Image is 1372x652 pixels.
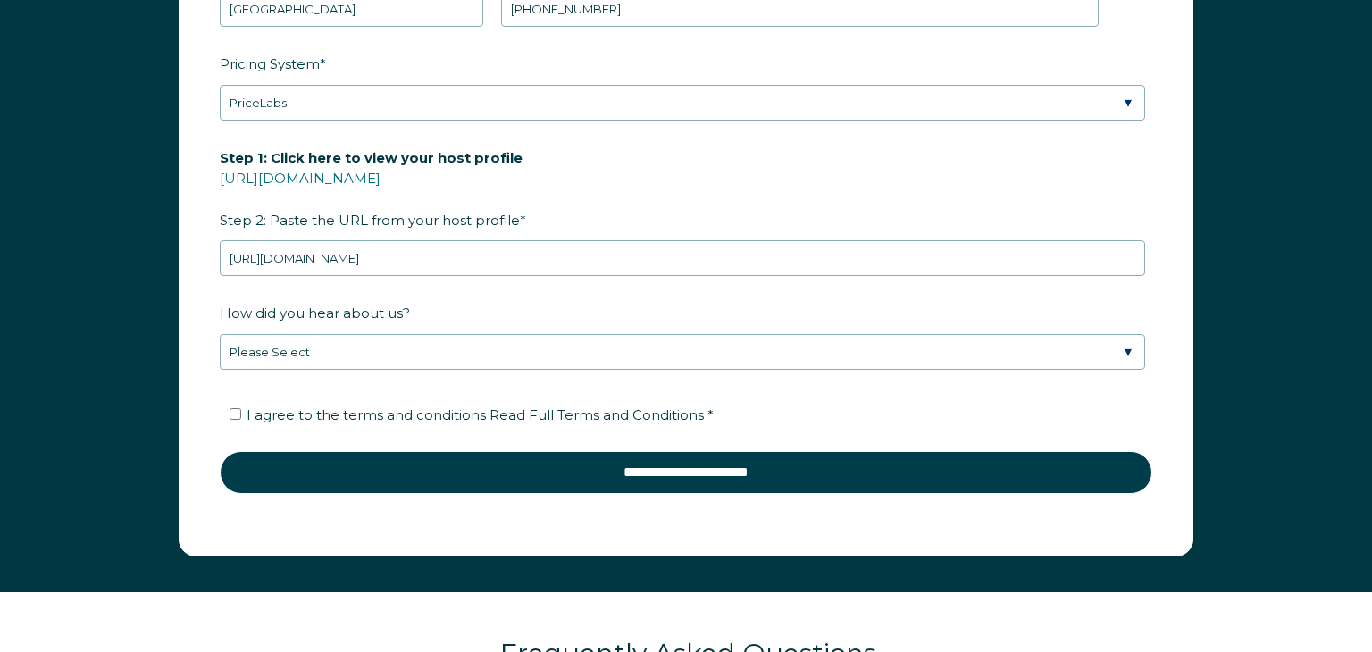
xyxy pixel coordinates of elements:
[247,406,714,423] span: I agree to the terms and conditions
[486,406,707,423] a: Read Full Terms and Conditions
[220,50,320,78] span: Pricing System
[220,144,523,234] span: Step 2: Paste the URL from your host profile
[220,240,1145,276] input: airbnb.com/users/show/12345
[220,144,523,171] span: Step 1: Click here to view your host profile
[220,170,381,187] a: [URL][DOMAIN_NAME]
[489,406,704,423] span: Read Full Terms and Conditions
[230,408,241,420] input: I agree to the terms and conditions Read Full Terms and Conditions *
[220,299,410,327] span: How did you hear about us?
